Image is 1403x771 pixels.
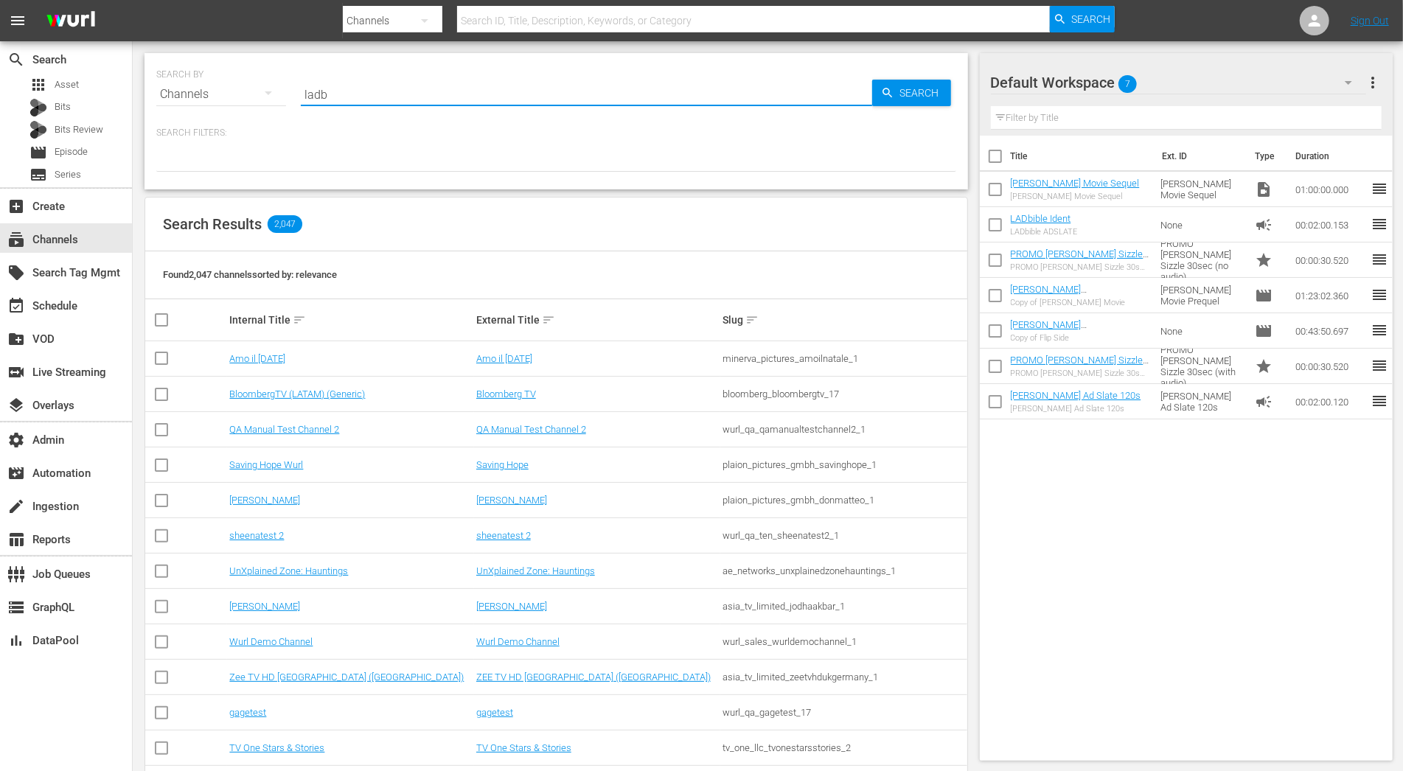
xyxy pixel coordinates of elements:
[1371,321,1388,339] span: reorder
[476,671,711,683] a: ZEE TV HD [GEOGRAPHIC_DATA] ([GEOGRAPHIC_DATA])
[35,4,106,38] img: ans4CAIJ8jUAAAAAAAAAAAAAAAAAAAAAAAAgQb4GAAAAAAAAAAAAAAAAAAAAAAAAJMjXAAAAAAAAAAAAAAAAAAAAAAAAgAT5G...
[7,264,25,282] span: Search Tag Mgmt
[1289,278,1371,313] td: 01:23:02.360
[1371,251,1388,268] span: reorder
[1118,69,1137,100] span: 7
[7,565,25,583] span: Job Queues
[723,311,964,329] div: Slug
[1255,216,1273,234] span: Ad
[29,144,47,161] span: Episode
[1155,207,1250,243] td: None
[1011,178,1140,189] a: [PERSON_NAME] Movie Sequel
[1011,369,1149,378] div: PROMO [PERSON_NAME] Sizzle 30sec (with audio)
[476,353,532,364] a: Amo il [DATE]
[1287,136,1375,177] th: Duration
[1255,322,1273,340] span: Episode
[723,388,964,400] div: bloomberg_bloombergtv_17
[229,601,300,612] a: [PERSON_NAME]
[1011,390,1141,401] a: [PERSON_NAME] Ad Slate 120s
[1153,136,1246,177] th: Ext. ID
[1255,181,1273,198] span: Video
[7,330,25,348] span: VOD
[1371,286,1388,304] span: reorder
[723,742,964,753] div: tv_one_llc_tvonestarsstories_2
[476,530,531,541] a: sheenatest 2
[156,74,286,115] div: Channels
[229,495,300,506] a: [PERSON_NAME]
[1011,213,1071,224] a: LADbible Ident
[476,311,718,329] div: External Title
[476,565,595,576] a: UnXplained Zone: Hauntings
[1011,319,1141,352] a: [PERSON_NAME][MEDICAL_DATA] A [US_STATE] Minute
[476,601,547,612] a: [PERSON_NAME]
[293,313,306,327] span: sort
[7,198,25,215] span: Create
[7,231,25,248] span: Channels
[29,121,47,139] div: Bits Review
[7,397,25,414] span: Overlays
[723,565,964,576] div: ae_networks_unxplainedzonehauntings_1
[723,530,964,541] div: wurl_qa_ten_sheenatest2_1
[229,459,303,470] a: Saving Hope Wurl
[1011,333,1149,343] div: Copy of Flip Side
[7,297,25,315] span: Schedule
[894,80,951,106] span: Search
[163,215,262,233] span: Search Results
[542,313,555,327] span: sort
[229,636,313,647] a: Wurl Demo Channel
[723,636,964,647] div: wurl_sales_wurldemochannel_1
[1246,136,1287,177] th: Type
[1011,262,1149,272] div: PROMO [PERSON_NAME] Sizzle 30sec (no audio)
[1255,357,1273,375] span: Promo
[1289,313,1371,349] td: 00:43:50.697
[1351,15,1389,27] a: Sign Out
[1155,384,1250,419] td: [PERSON_NAME] Ad Slate 120s
[229,742,324,753] a: TV One Stars & Stories
[1050,6,1115,32] button: Search
[723,671,964,683] div: asia_tv_limited_zeetvhdukgermany_1
[1155,172,1250,207] td: [PERSON_NAME] Movie Sequel
[229,424,339,435] a: QA Manual Test Channel 2
[7,363,25,381] span: Live Streaming
[9,12,27,29] span: menu
[29,99,47,116] div: Bits
[1289,384,1371,419] td: 00:02:00.120
[7,464,25,482] span: Automation
[7,498,25,515] span: Ingestion
[55,100,71,114] span: Bits
[723,707,964,718] div: wurl_qa_gagetest_17
[1011,248,1149,271] a: PROMO [PERSON_NAME] Sizzle 30sec (no audio)
[476,636,560,647] a: Wurl Demo Channel
[1289,207,1371,243] td: 00:02:00.153
[7,531,25,548] span: Reports
[163,269,337,280] span: Found 2,047 channels sorted by: relevance
[745,313,759,327] span: sort
[268,215,302,233] span: 2,047
[1011,227,1078,237] div: LADbible ADSLATE
[229,530,284,541] a: sheenatest 2
[229,707,266,718] a: gagetest
[1011,404,1141,414] div: [PERSON_NAME] Ad Slate 120s
[7,51,25,69] span: Search
[1255,251,1273,269] span: Promo
[55,77,79,92] span: Asset
[1011,136,1154,177] th: Title
[723,459,964,470] div: plaion_pictures_gmbh_savinghope_1
[1255,393,1273,411] span: Ad
[55,122,103,137] span: Bits Review
[476,459,529,470] a: Saving Hope
[1011,284,1109,317] a: [PERSON_NAME][MEDICAL_DATA] [PERSON_NAME] Movie
[723,424,964,435] div: wurl_qa_qamanualtestchannel2_1
[1071,6,1110,32] span: Search
[1364,65,1382,100] button: more_vert
[1371,357,1388,374] span: reorder
[1371,215,1388,233] span: reorder
[29,76,47,94] span: Asset
[7,599,25,616] span: GraphQL
[1371,180,1388,198] span: reorder
[1155,278,1250,313] td: [PERSON_NAME] Movie Prequel
[476,742,571,753] a: TV One Stars & Stories
[1289,243,1371,278] td: 00:00:30.520
[1011,192,1140,201] div: [PERSON_NAME] Movie Sequel
[476,495,547,506] a: [PERSON_NAME]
